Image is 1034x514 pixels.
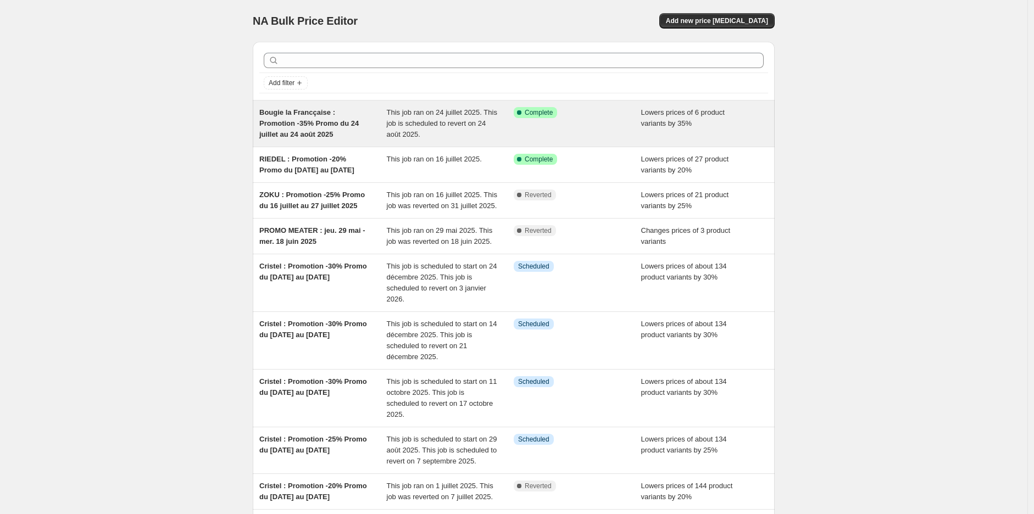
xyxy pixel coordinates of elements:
span: Lowers prices of about 134 product variants by 30% [641,262,727,281]
span: PROMO MEATER : jeu. 29 mai - mer. 18 juin 2025 [259,226,365,245]
span: This job ran on 24 juillet 2025. This job is scheduled to revert on 24 août 2025. [387,108,497,138]
button: Add filter [264,76,308,90]
span: This job is scheduled to start on 11 octobre 2025. This job is scheduled to revert on 17 octobre ... [387,377,497,418]
span: Reverted [525,191,552,199]
span: Changes prices of 3 product variants [641,226,731,245]
span: Add new price [MEDICAL_DATA] [666,16,768,25]
span: This job is scheduled to start on 14 décembre 2025. This job is scheduled to revert on 21 décembr... [387,320,497,361]
span: ZOKU : Promotion -25% Promo du 16 juillet au 27 juillet 2025 [259,191,365,210]
span: This job ran on 29 mai 2025. This job was reverted on 18 juin 2025. [387,226,493,245]
span: Reverted [525,482,552,490]
span: Bougie la Francçaise : Promotion -35% Promo du 24 juillet au 24 août 2025 [259,108,359,138]
span: Reverted [525,226,552,235]
span: Scheduled [518,435,549,444]
button: Add new price [MEDICAL_DATA] [659,13,775,29]
span: This job ran on 16 juillet 2025. [387,155,482,163]
span: Lowers prices of 144 product variants by 20% [641,482,733,501]
span: This job is scheduled to start on 29 août 2025. This job is scheduled to revert on 7 septembre 2025. [387,435,497,465]
span: Lowers prices of about 134 product variants by 30% [641,377,727,396]
span: Add filter [269,79,294,87]
span: Lowers prices of 21 product variants by 25% [641,191,729,210]
span: This job ran on 16 juillet 2025. This job was reverted on 31 juillet 2025. [387,191,497,210]
span: This job ran on 1 juillet 2025. This job was reverted on 7 juillet 2025. [387,482,493,501]
span: Cristel : Promotion -30% Promo du [DATE] au [DATE] [259,262,367,281]
span: Lowers prices of 6 product variants by 35% [641,108,725,127]
span: Complete [525,108,553,117]
span: Cristel : Promotion -30% Promo du [DATE] au [DATE] [259,377,367,396]
span: Scheduled [518,320,549,328]
span: RIEDEL : Promotion -20% Promo du [DATE] au [DATE] [259,155,354,174]
span: Complete [525,155,553,164]
span: Scheduled [518,377,549,386]
span: NA Bulk Price Editor [253,15,358,27]
span: This job is scheduled to start on 24 décembre 2025. This job is scheduled to revert on 3 janvier ... [387,262,497,303]
span: Lowers prices of 27 product variants by 20% [641,155,729,174]
span: Cristel : Promotion -30% Promo du [DATE] au [DATE] [259,320,367,339]
span: Lowers prices of about 134 product variants by 25% [641,435,727,454]
span: Scheduled [518,262,549,271]
span: Lowers prices of about 134 product variants by 30% [641,320,727,339]
span: Cristel : Promotion -20% Promo du [DATE] au [DATE] [259,482,367,501]
span: Cristel : Promotion -25% Promo du [DATE] au [DATE] [259,435,367,454]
